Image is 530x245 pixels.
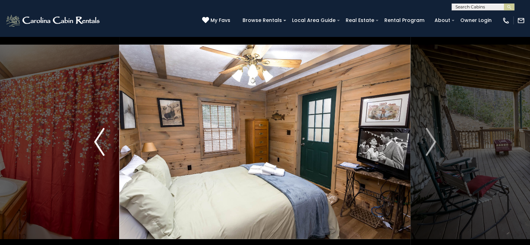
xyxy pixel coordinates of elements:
a: Browse Rentals [239,15,285,26]
a: About [431,15,454,26]
a: Rental Program [381,15,428,26]
img: White-1-2.png [5,14,102,28]
img: arrow [94,128,105,156]
a: Real Estate [342,15,378,26]
img: mail-regular-white.png [517,17,525,24]
a: Owner Login [457,15,495,26]
img: phone-regular-white.png [502,17,510,24]
span: My Favs [210,17,230,24]
img: arrow [425,128,436,156]
a: Local Area Guide [289,15,339,26]
a: My Favs [202,17,232,24]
